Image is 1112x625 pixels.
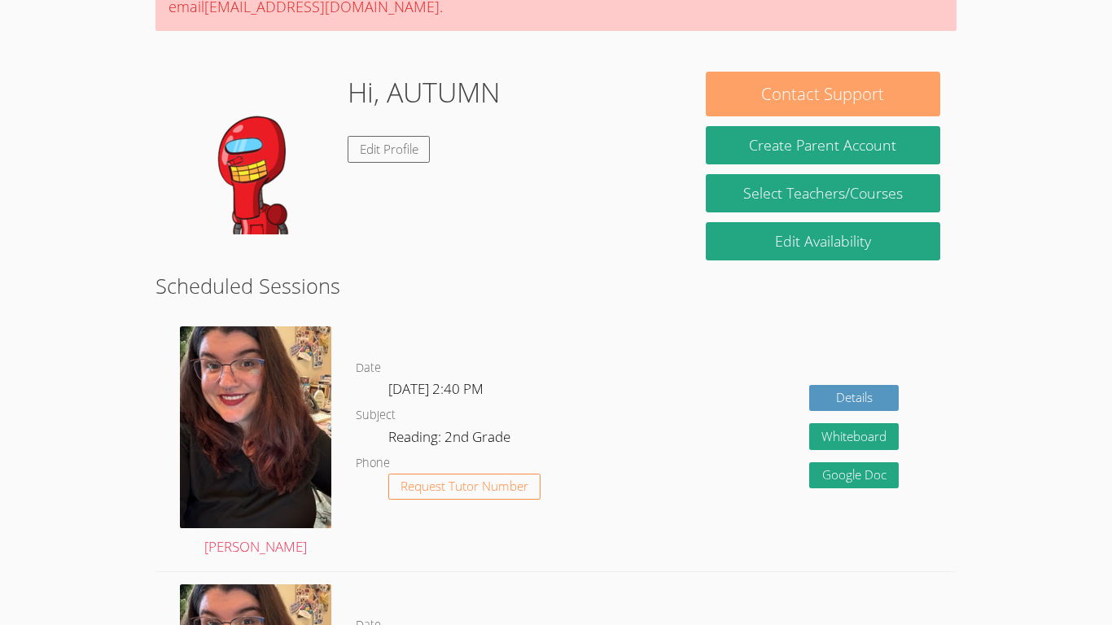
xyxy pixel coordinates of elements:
h2: Scheduled Sessions [155,270,957,301]
button: Whiteboard [809,423,899,450]
dt: Date [356,358,381,378]
a: Google Doc [809,462,899,489]
span: [DATE] 2:40 PM [388,379,484,398]
a: [PERSON_NAME] [180,326,331,559]
button: Create Parent Account [706,126,940,164]
img: IMG_7509.jpeg [180,326,331,528]
a: Details [809,385,899,412]
span: Request Tutor Number [401,480,528,492]
a: Edit Profile [348,136,431,163]
a: Edit Availability [706,222,940,260]
dd: Reading: 2nd Grade [388,426,514,453]
dt: Subject [356,405,396,426]
dt: Phone [356,453,390,474]
button: Contact Support [706,72,940,116]
img: default.png [172,72,335,234]
button: Request Tutor Number [388,474,541,500]
a: Select Teachers/Courses [706,174,940,212]
h1: Hi, AUTUMN [348,72,501,113]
